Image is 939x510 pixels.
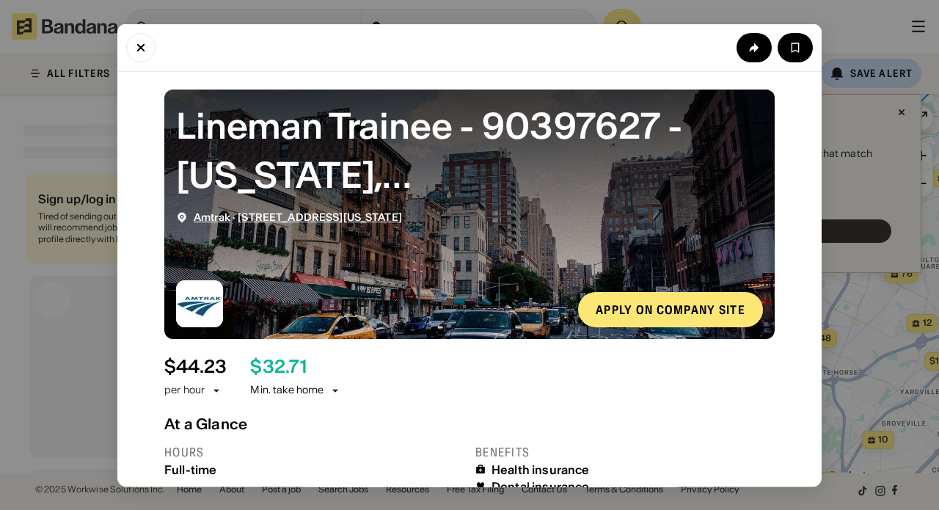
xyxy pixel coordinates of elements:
[194,211,402,223] div: ·
[176,101,763,199] div: Lineman Trainee - 90397627 - New York, NY
[164,444,464,459] div: Hours
[164,415,775,432] div: At a Glance
[492,462,590,476] div: Health insurance
[164,383,205,398] div: per hour
[238,210,402,223] a: [STREET_ADDRESS][US_STATE]
[250,383,341,398] div: Min. take home
[596,303,745,315] div: Apply on company site
[126,32,156,62] button: Close
[194,210,230,223] a: Amtrak
[164,462,464,476] div: Full-time
[176,280,223,327] img: Amtrak logo
[492,479,590,493] div: Dental insurance
[250,356,306,377] div: $ 32.71
[475,444,775,459] div: Benefits
[164,356,227,377] div: $ 44.23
